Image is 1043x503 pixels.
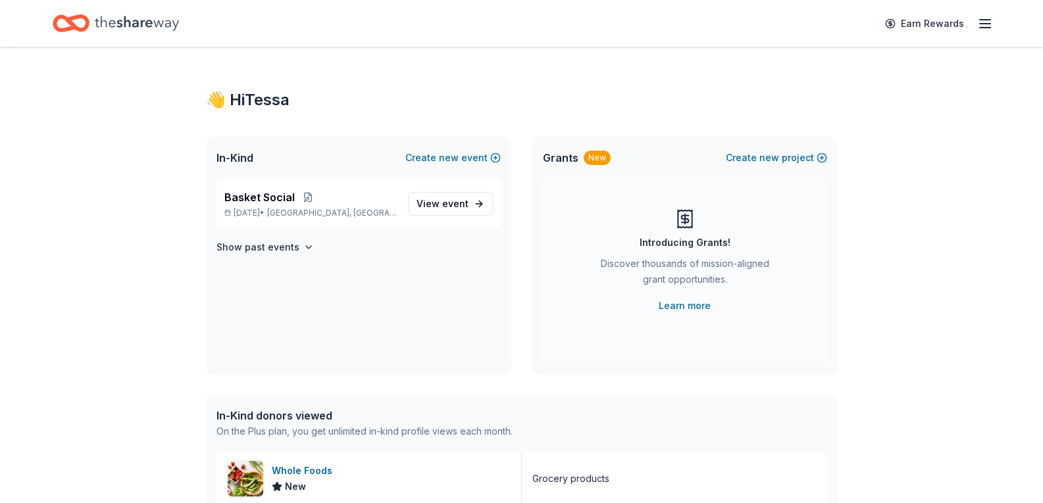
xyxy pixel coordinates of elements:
button: Createnewevent [405,150,501,166]
a: Earn Rewards [877,12,972,36]
button: Show past events [216,239,314,255]
span: New [285,479,306,494]
a: Home [53,8,179,39]
span: event [442,198,469,209]
a: Learn more [659,298,711,314]
h4: Show past events [216,239,299,255]
span: new [759,150,779,166]
span: View [417,196,469,212]
div: Grocery products [532,471,609,487]
button: Createnewproject [726,150,827,166]
div: Introducing Grants! [640,235,730,251]
div: In-Kind donors viewed [216,408,513,423]
img: Image for Whole Foods [228,461,263,496]
span: In-Kind [216,150,253,166]
div: Discover thousands of mission-aligned grant opportunities. [596,256,775,293]
p: [DATE] • [224,208,397,218]
a: View event [408,192,493,216]
span: new [439,150,459,166]
span: Grants [543,150,578,166]
div: 👋 Hi Tessa [206,89,838,110]
div: New [584,151,611,165]
span: Basket Social [224,189,295,205]
div: On the Plus plan, you get unlimited in-kind profile views each month. [216,423,513,439]
div: Whole Foods [272,463,338,479]
span: [GEOGRAPHIC_DATA], [GEOGRAPHIC_DATA] [267,208,397,218]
